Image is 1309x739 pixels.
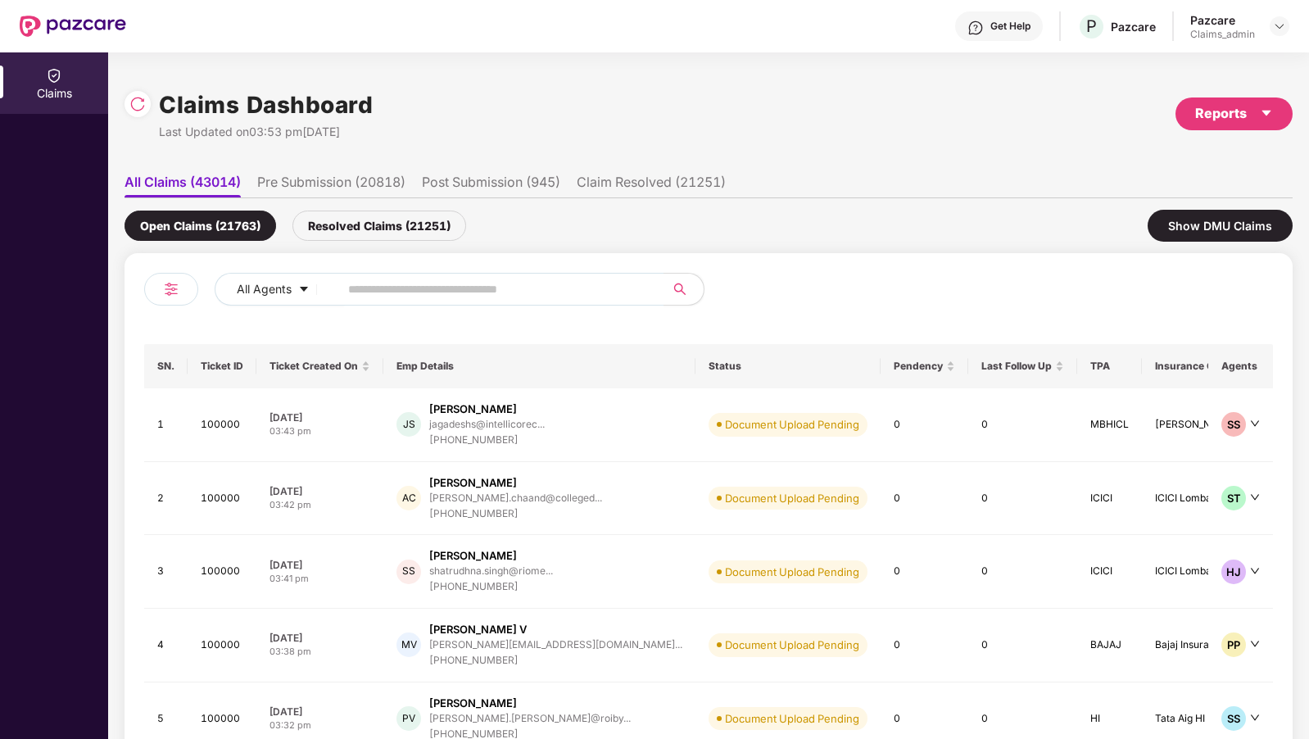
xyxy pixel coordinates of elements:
td: 100000 [188,388,256,462]
h1: Claims Dashboard [159,87,373,123]
td: BAJAJ [1077,609,1142,682]
div: [PERSON_NAME].chaand@colleged... [429,492,602,503]
div: [PHONE_NUMBER] [429,506,602,522]
span: down [1250,492,1260,502]
div: JS [396,412,421,437]
span: caret-down [1260,107,1273,120]
span: down [1250,639,1260,649]
div: Claims_admin [1190,28,1255,41]
div: HJ [1221,560,1246,584]
span: down [1250,419,1260,428]
div: [DATE] [269,705,370,719]
td: 0 [881,535,968,609]
div: 03:42 pm [269,498,370,512]
li: Claim Resolved (21251) [577,174,726,197]
td: 0 [968,388,1077,462]
div: PP [1221,632,1246,657]
td: 100000 [188,609,256,682]
span: search [664,283,695,296]
td: ICICI [1077,462,1142,536]
th: Pendency [881,344,968,388]
div: MV [396,632,421,657]
td: 0 [968,462,1077,536]
td: ICICI [1077,535,1142,609]
td: 1 [144,388,188,462]
th: TPA [1077,344,1142,388]
th: Agents [1208,344,1273,388]
span: Pendency [894,360,943,373]
td: 0 [881,388,968,462]
td: 4 [144,609,188,682]
td: [PERSON_NAME] [1142,388,1266,462]
li: Post Submission (945) [422,174,560,197]
td: 100000 [188,535,256,609]
img: svg+xml;base64,PHN2ZyBpZD0iRHJvcGRvd24tMzJ4MzIiIHhtbG5zPSJodHRwOi8vd3d3LnczLm9yZy8yMDAwL3N2ZyIgd2... [1273,20,1286,33]
div: [DATE] [269,558,370,572]
td: 0 [881,609,968,682]
button: All Agentscaret-down [215,273,345,306]
div: Reports [1195,103,1273,124]
img: New Pazcare Logo [20,16,126,37]
td: Bajaj Insurance [1142,609,1266,682]
li: Pre Submission (20818) [257,174,405,197]
span: All Agents [237,280,292,298]
div: AC [396,486,421,510]
img: svg+xml;base64,PHN2ZyBpZD0iUmVsb2FkLTMyeDMyIiB4bWxucz0iaHR0cDovL3d3dy53My5vcmcvMjAwMC9zdmciIHdpZH... [129,96,146,112]
div: Last Updated on 03:53 pm[DATE] [159,123,373,141]
td: 0 [881,462,968,536]
img: svg+xml;base64,PHN2ZyBpZD0iSGVscC0zMngzMiIgeG1sbnM9Imh0dHA6Ly93d3cudzMub3JnLzIwMDAvc3ZnIiB3aWR0aD... [967,20,984,36]
div: Document Upload Pending [725,564,859,580]
div: 03:41 pm [269,572,370,586]
div: SS [396,560,421,584]
div: 03:43 pm [269,424,370,438]
th: Ticket ID [188,344,256,388]
td: ICICI Lombard [1142,535,1266,609]
div: [PERSON_NAME] [429,401,517,417]
div: [DATE] [269,631,370,645]
span: P [1086,16,1097,36]
div: SS [1221,412,1246,437]
th: SN. [144,344,188,388]
div: [PERSON_NAME][EMAIL_ADDRESS][DOMAIN_NAME]... [429,639,682,650]
div: Resolved Claims (21251) [292,211,466,241]
img: svg+xml;base64,PHN2ZyB4bWxucz0iaHR0cDovL3d3dy53My5vcmcvMjAwMC9zdmciIHdpZHRoPSIyNCIgaGVpZ2h0PSIyNC... [161,279,181,299]
td: 3 [144,535,188,609]
td: 0 [968,609,1077,682]
span: Ticket Created On [269,360,358,373]
div: [PERSON_NAME] [429,548,517,564]
img: svg+xml;base64,PHN2ZyBpZD0iQ2xhaW0iIHhtbG5zPSJodHRwOi8vd3d3LnczLm9yZy8yMDAwL3N2ZyIgd2lkdGg9IjIwIi... [46,67,62,84]
div: [PERSON_NAME] V [429,622,527,637]
div: 03:38 pm [269,645,370,659]
div: [PERSON_NAME] [429,696,517,711]
div: [DATE] [269,484,370,498]
button: search [664,273,704,306]
div: Pazcare [1190,12,1255,28]
div: [PERSON_NAME] [429,475,517,491]
th: Status [695,344,881,388]
div: [PHONE_NUMBER] [429,579,553,595]
div: Pazcare [1111,19,1156,34]
td: ICICI Lombard [1142,462,1266,536]
div: shatrudhna.singh@riome... [429,565,553,576]
div: Document Upload Pending [725,416,859,433]
div: [PHONE_NUMBER] [429,653,682,669]
div: 03:32 pm [269,719,370,732]
span: caret-down [298,283,310,297]
div: [DATE] [269,410,370,424]
div: SS [1221,706,1246,731]
div: ST [1221,486,1246,510]
div: PV [396,706,421,731]
li: All Claims (43014) [125,174,241,197]
span: down [1250,566,1260,576]
th: Emp Details [383,344,695,388]
th: Insurance Company [1142,344,1266,388]
th: Last Follow Up [968,344,1077,388]
th: Ticket Created On [256,344,383,388]
div: Document Upload Pending [725,710,859,727]
td: MBHICL [1077,388,1142,462]
div: [PHONE_NUMBER] [429,433,545,448]
div: Document Upload Pending [725,637,859,653]
td: 0 [968,535,1077,609]
div: Document Upload Pending [725,490,859,506]
div: Show DMU Claims [1148,210,1293,242]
